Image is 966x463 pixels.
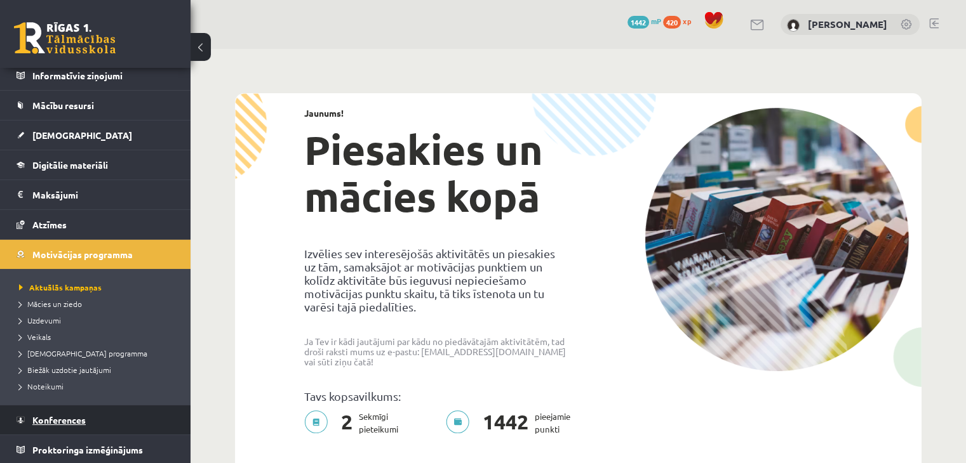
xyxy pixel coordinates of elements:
[19,315,61,325] span: Uzdevumi
[19,332,51,342] span: Veikals
[17,121,175,150] a: [DEMOGRAPHIC_DATA]
[19,365,111,375] span: Biežāk uzdotie jautājumi
[14,22,116,54] a: Rīgas 1. Tālmācības vidusskola
[32,100,94,111] span: Mācību resursi
[627,16,661,26] a: 1442 mP
[627,16,649,29] span: 1442
[17,91,175,120] a: Mācību resursi
[335,410,359,436] span: 2
[476,410,535,436] span: 1442
[304,247,568,313] p: Izvēlies sev interesējošās aktivitātēs un piesakies uz tām, samaksājot ar motivācijas punktiem un...
[17,210,175,239] a: Atzīmes
[32,444,143,455] span: Proktoringa izmēģinājums
[304,389,568,403] p: Tavs kopsavilkums:
[32,249,133,260] span: Motivācijas programma
[19,381,64,391] span: Noteikumi
[32,219,67,230] span: Atzīmes
[17,180,175,209] a: Maksājumi
[19,315,178,326] a: Uzdevumi
[19,364,178,375] a: Biežāk uzdotie jautājumi
[19,299,82,309] span: Mācies un ziedo
[32,61,175,90] legend: Informatīvie ziņojumi
[304,336,568,367] p: Ja Tev ir kādi jautājumi par kādu no piedāvātajām aktivitātēm, tad droši raksti mums uz e-pastu: ...
[19,381,178,392] a: Noteikumi
[446,410,578,436] p: pieejamie punkti
[19,298,178,310] a: Mācies un ziedo
[32,180,175,209] legend: Maksājumi
[787,19,800,32] img: Alise Pukalova
[304,126,568,220] h1: Piesakies un mācies kopā
[19,331,178,342] a: Veikals
[19,282,178,293] a: Aktuālās kampaņas
[32,159,108,171] span: Digitālie materiāli
[17,61,175,90] a: Informatīvie ziņojumi
[645,108,909,371] img: campaign-image-1c4f3b39ab1f89d1fca25a8facaab35ebc8e40cf20aedba61fd73fb4233361ac.png
[17,240,175,269] a: Motivācijas programma
[19,348,147,358] span: [DEMOGRAPHIC_DATA] programma
[304,410,406,436] p: Sekmīgi pieteikumi
[19,348,178,359] a: [DEMOGRAPHIC_DATA] programma
[32,414,86,426] span: Konferences
[19,282,102,292] span: Aktuālās kampaņas
[683,16,691,26] span: xp
[663,16,681,29] span: 420
[651,16,661,26] span: mP
[808,18,887,30] a: [PERSON_NAME]
[304,107,344,119] strong: Jaunums!
[17,405,175,434] a: Konferences
[17,150,175,179] a: Digitālie materiāli
[32,129,132,141] span: [DEMOGRAPHIC_DATA]
[663,16,697,26] a: 420 xp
